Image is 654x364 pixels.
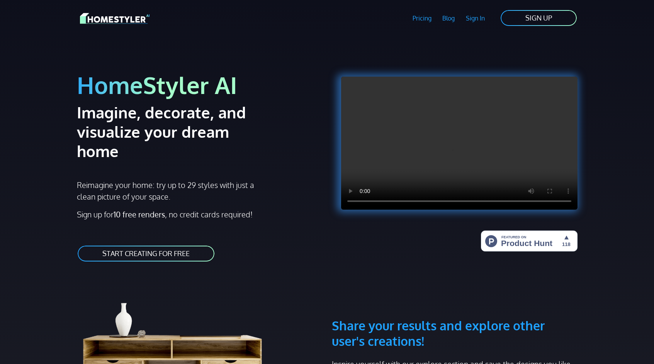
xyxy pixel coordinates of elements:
[77,179,261,202] p: Reimagine your home: try up to 29 styles with just a clean picture of your space.
[437,9,460,27] a: Blog
[332,281,578,349] h3: Share your results and explore other user's creations!
[77,103,273,161] h2: Imagine, decorate, and visualize your dream home
[407,9,437,27] a: Pricing
[114,209,165,219] strong: 10 free renders
[460,9,491,27] a: Sign In
[77,70,323,99] h1: HomeStyler AI
[77,208,323,220] p: Sign up for , no credit cards required!
[481,231,578,251] img: HomeStyler AI - Interior Design Made Easy: One Click to Your Dream Home | Product Hunt
[80,12,149,25] img: HomeStyler AI logo
[500,9,578,27] a: SIGN UP
[77,245,215,262] a: START CREATING FOR FREE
